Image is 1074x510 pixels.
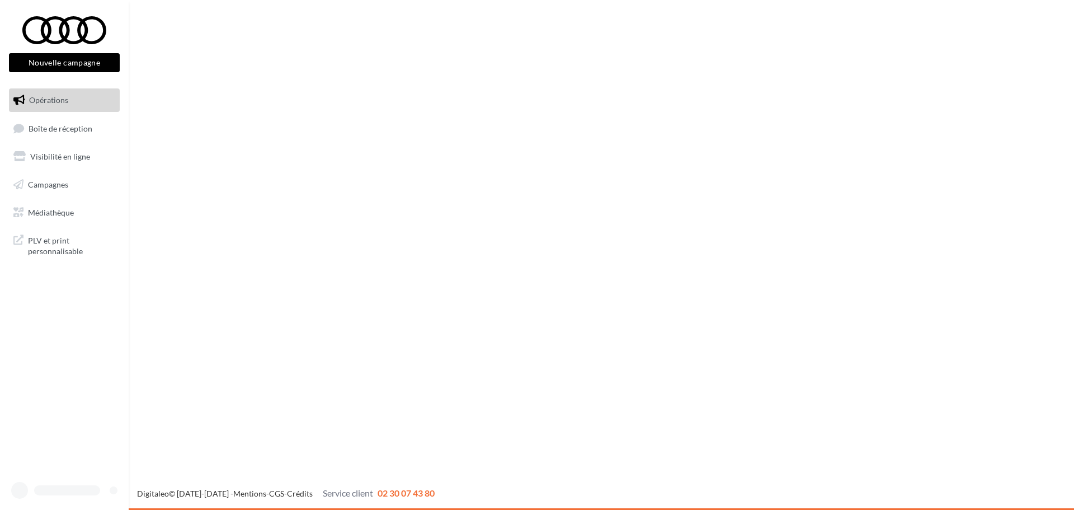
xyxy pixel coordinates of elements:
a: Médiathèque [7,201,122,224]
span: 02 30 07 43 80 [378,488,435,498]
span: Boîte de réception [29,123,92,133]
span: Campagnes [28,180,68,189]
a: Visibilité en ligne [7,145,122,169]
a: Mentions [233,489,266,498]
span: © [DATE]-[DATE] - - - [137,489,435,498]
a: Digitaleo [137,489,169,498]
span: Opérations [29,95,68,105]
span: Service client [323,488,373,498]
a: PLV et print personnalisable [7,228,122,261]
span: Médiathèque [28,207,74,217]
button: Nouvelle campagne [9,53,120,72]
a: CGS [269,489,284,498]
a: Boîte de réception [7,116,122,141]
a: Crédits [287,489,313,498]
a: Campagnes [7,173,122,196]
span: Visibilité en ligne [30,152,90,161]
span: PLV et print personnalisable [28,233,115,257]
a: Opérations [7,88,122,112]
